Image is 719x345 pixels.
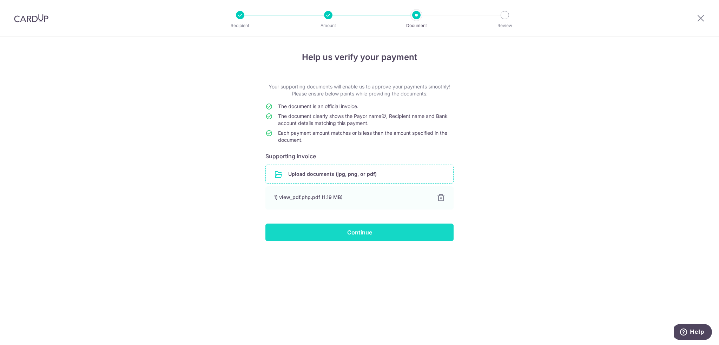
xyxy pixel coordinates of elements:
[274,194,428,201] div: 1) view_pdf.php.pdf (1.19 MB)
[278,113,448,126] span: The document clearly shows the Payor name , Recipient name and Bank account details matching this...
[278,130,447,143] span: Each payment amount matches or is less than the amount specified in the document.
[214,22,266,29] p: Recipient
[14,14,48,22] img: CardUp
[479,22,531,29] p: Review
[302,22,354,29] p: Amount
[390,22,442,29] p: Document
[265,152,454,160] h6: Supporting invoice
[265,51,454,64] h4: Help us verify your payment
[674,324,712,341] iframe: Opens a widget where you can find more information
[265,165,454,184] div: Upload documents (jpg, png, or pdf)
[278,103,358,109] span: The document is an official invoice.
[265,224,454,241] input: Continue
[265,83,454,97] p: Your supporting documents will enable us to approve your payments smoothly! Please ensure below p...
